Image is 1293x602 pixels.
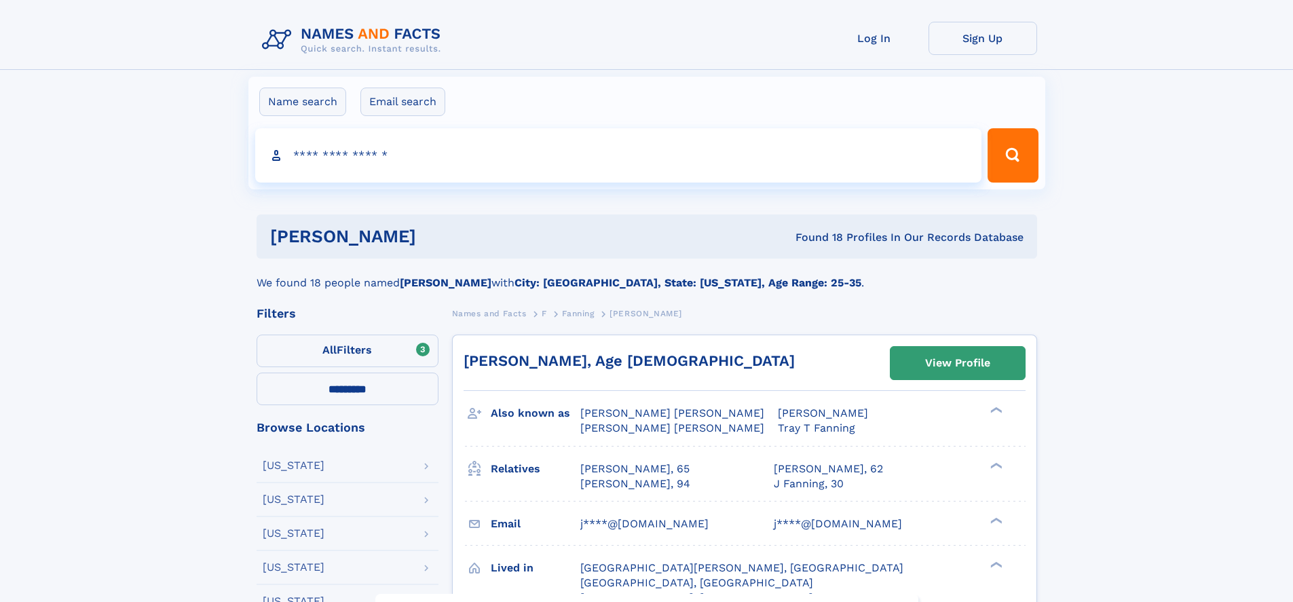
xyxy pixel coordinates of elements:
span: [PERSON_NAME] [PERSON_NAME] [580,407,764,419]
a: [PERSON_NAME], Age [DEMOGRAPHIC_DATA] [464,352,795,369]
span: Fanning [562,309,594,318]
b: City: [GEOGRAPHIC_DATA], State: [US_STATE], Age Range: 25-35 [514,276,861,289]
img: Logo Names and Facts [257,22,452,58]
h3: Email [491,512,580,535]
a: [PERSON_NAME], 65 [580,462,690,476]
a: F [542,305,547,322]
div: ❯ [987,461,1003,470]
h3: Relatives [491,457,580,481]
div: ❯ [987,560,1003,569]
h1: [PERSON_NAME] [270,228,606,245]
div: Found 18 Profiles In Our Records Database [605,230,1024,245]
label: Email search [360,88,445,116]
span: [GEOGRAPHIC_DATA][PERSON_NAME], [GEOGRAPHIC_DATA] [580,561,903,574]
a: Log In [820,22,929,55]
div: ❯ [987,516,1003,525]
span: [PERSON_NAME] [610,309,682,318]
span: All [322,343,337,356]
a: Names and Facts [452,305,527,322]
div: Browse Locations [257,421,438,434]
a: View Profile [891,347,1025,379]
div: ❯ [987,406,1003,415]
div: [US_STATE] [263,460,324,471]
span: F [542,309,547,318]
button: Search Button [988,128,1038,183]
a: [PERSON_NAME], 62 [774,462,883,476]
h3: Lived in [491,557,580,580]
span: Tray T Fanning [778,421,855,434]
h3: Also known as [491,402,580,425]
a: J Fanning, 30 [774,476,844,491]
div: View Profile [925,347,990,379]
a: Fanning [562,305,594,322]
a: [PERSON_NAME], 94 [580,476,690,491]
div: [US_STATE] [263,494,324,505]
span: [PERSON_NAME] [778,407,868,419]
b: [PERSON_NAME] [400,276,491,289]
div: [US_STATE] [263,528,324,539]
span: [GEOGRAPHIC_DATA], [GEOGRAPHIC_DATA] [580,576,813,589]
div: [US_STATE] [263,562,324,573]
a: Sign Up [929,22,1037,55]
div: We found 18 people named with . [257,259,1037,291]
span: [PERSON_NAME] [PERSON_NAME] [580,421,764,434]
label: Filters [257,335,438,367]
input: search input [255,128,982,183]
label: Name search [259,88,346,116]
div: Filters [257,307,438,320]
